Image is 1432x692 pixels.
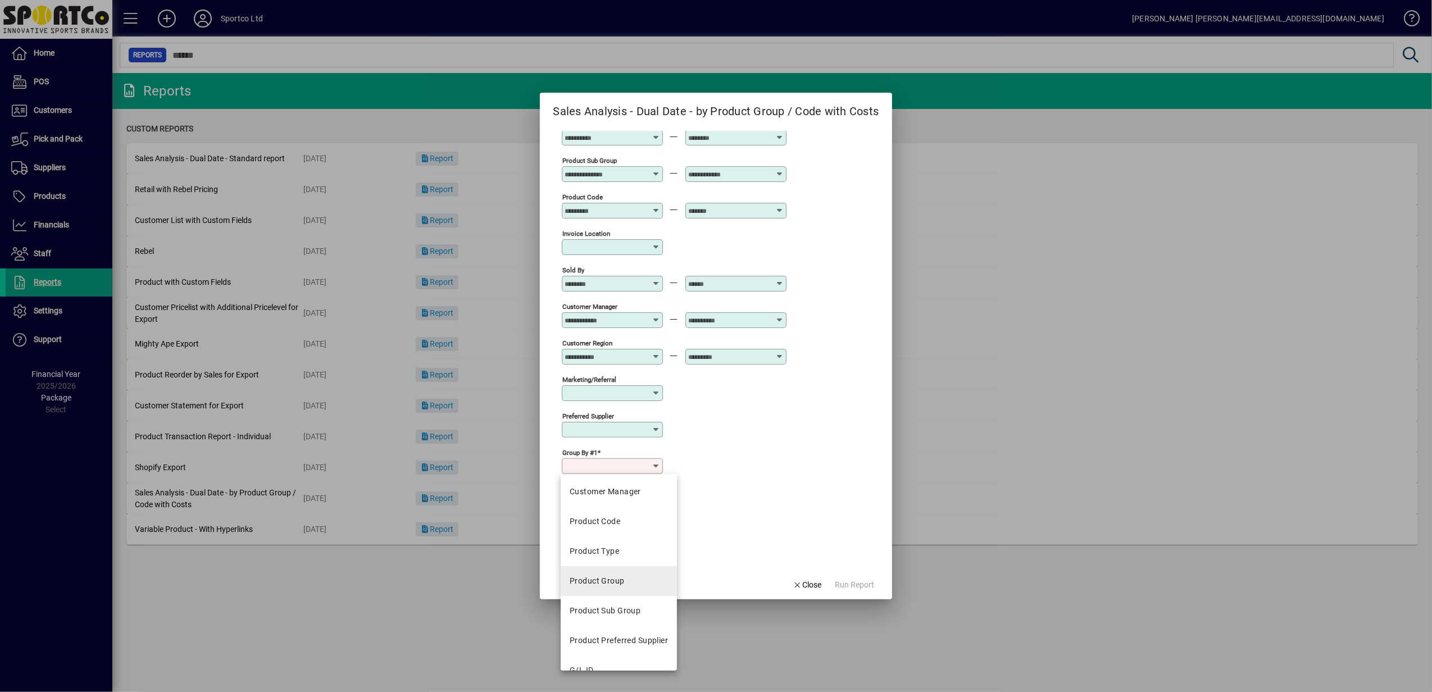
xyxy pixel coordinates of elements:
[570,575,625,587] div: Product Group
[561,477,677,507] mat-option: Customer Manager
[562,230,610,238] mat-label: Invoice location
[788,575,826,595] button: Close
[570,516,620,527] div: Product Code
[562,303,617,311] mat-label: Customer Manager
[561,655,677,685] mat-option: G/L ID
[570,545,619,557] div: Product Type
[570,605,640,617] div: Product Sub Group
[562,157,617,165] mat-label: Product Sub Group
[562,266,584,274] mat-label: Sold By
[562,376,616,384] mat-label: Marketing/Referral
[570,635,668,647] div: Product Preferred Supplier
[570,664,594,676] div: G/L ID
[561,536,677,566] mat-option: Product Type
[540,93,893,120] h2: Sales Analysis - Dual Date - by Product Group / Code with Costs
[562,412,614,420] mat-label: Preferred supplier
[570,486,641,498] div: Customer Manager
[561,507,677,536] mat-option: Product Code
[562,193,603,201] mat-label: Product Code
[561,626,677,655] mat-option: Product Preferred Supplier
[562,339,612,347] mat-label: Customer Region
[561,566,677,596] mat-option: Product Group
[561,596,677,626] mat-option: Product Sub Group
[562,449,597,457] mat-label: Group by #1
[793,579,822,591] span: Close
